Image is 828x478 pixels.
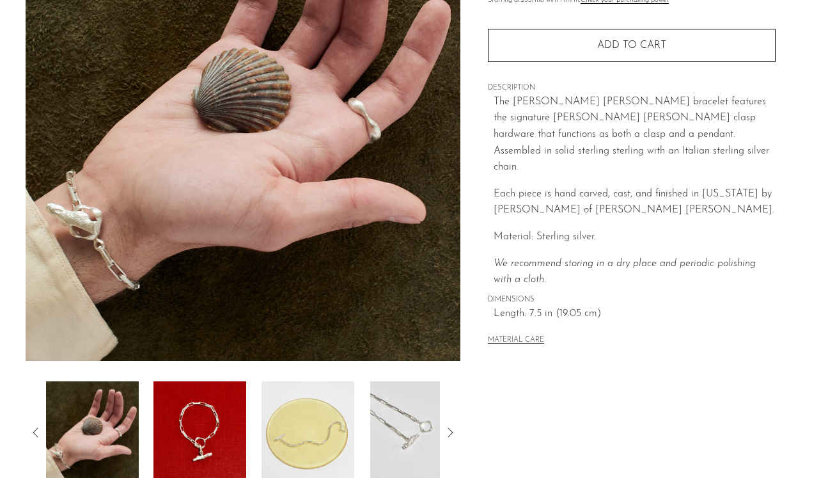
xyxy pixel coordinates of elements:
span: DIMENSIONS [488,294,776,306]
p: Material: Sterling silver. [494,229,776,246]
p: The [PERSON_NAME] [PERSON_NAME] bracelet features the signature [PERSON_NAME] [PERSON_NAME] clasp... [494,94,776,176]
span: Add to cart [597,40,666,51]
button: MATERIAL CARE [488,336,544,346]
span: Length: 7.5 in (19.05 cm) [494,306,776,323]
span: DESCRIPTION [488,83,776,94]
button: Add to cart [488,29,776,62]
p: Each piece is hand carved, cast, and finished in [US_STATE] by [PERSON_NAME] of [PERSON_NAME] [PE... [494,186,776,219]
i: We recommend storing in a dry place and periodic polishing with a cloth. [494,259,756,285]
